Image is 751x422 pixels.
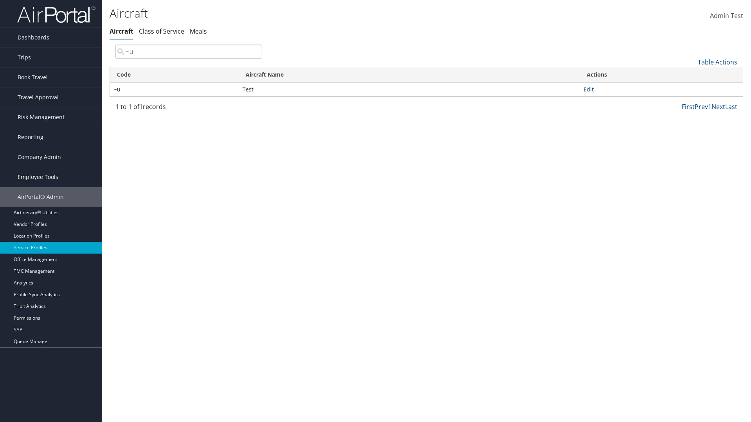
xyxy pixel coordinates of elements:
a: Next [711,102,725,111]
span: Employee Tools [18,167,58,187]
a: 1 [708,102,711,111]
th: Aircraft Name: activate to sort column ascending [239,67,580,82]
input: Search [115,45,262,59]
span: Company Admin [18,147,61,167]
a: Prev [695,102,708,111]
span: Travel Approval [18,88,59,107]
a: Table Actions [698,58,737,66]
a: Meals [190,27,207,36]
a: Class of Service [139,27,184,36]
th: Code: activate to sort column ascending [110,67,239,82]
a: First [682,102,695,111]
a: Admin Test [710,4,743,28]
td: ~u [110,82,239,97]
span: 1 [139,102,143,111]
span: Reporting [18,127,43,147]
span: Trips [18,48,31,67]
div: 1 to 1 of records [115,102,262,115]
span: Admin Test [710,11,743,20]
span: Dashboards [18,28,49,47]
th: Actions [580,67,743,82]
span: AirPortal® Admin [18,187,64,207]
a: Last [725,102,737,111]
h1: Aircraft [110,5,532,21]
td: Test [239,82,580,97]
span: Risk Management [18,107,65,127]
img: airportal-logo.png [17,5,95,23]
a: Aircraft [110,27,133,36]
a: Edit [584,86,594,93]
span: Book Travel [18,68,48,87]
